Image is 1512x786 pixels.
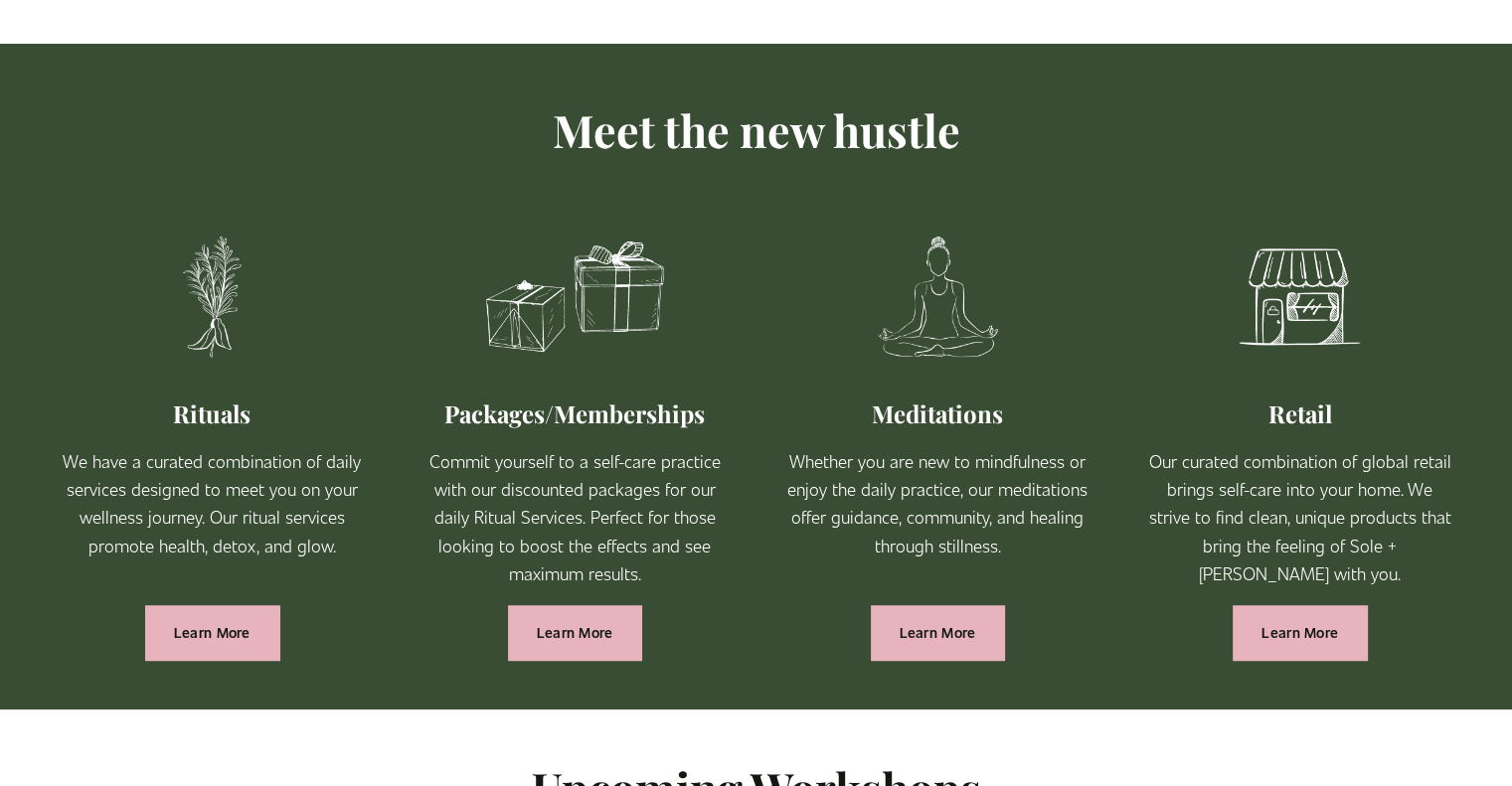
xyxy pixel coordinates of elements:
[61,94,1451,166] p: Meet the new hustle
[1148,447,1451,587] p: Our curated combination of global retail brings self-care into your home. We strive to find clean...
[786,447,1090,559] p: Whether you are new to mindfulness or enjoy the daily practice, our meditations offer guidance, c...
[61,447,364,559] p: We have a curated combination of daily services designed to meet you on your wellness journey. Ou...
[423,447,727,587] p: Commit yourself to a self-care practice with our discounted packages for our daily Ritual Service...
[786,398,1090,429] h2: Meditations
[423,398,727,429] h2: Packages/Memberships
[508,605,642,660] a: Learn More
[1148,398,1451,429] h2: Retail
[1233,605,1367,660] a: Learn More
[871,605,1005,660] a: Learn More
[145,605,279,660] a: Learn More
[61,398,364,429] h2: Rituals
